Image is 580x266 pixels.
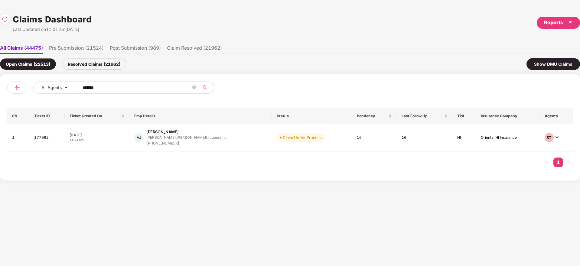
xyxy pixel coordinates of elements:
th: SN. [7,108,29,124]
td: HI [452,124,476,151]
div: Show DMU Claims [526,58,580,70]
div: ST [545,133,554,142]
span: caret-down [568,20,573,25]
div: [PERSON_NAME] [146,129,179,135]
button: left [541,158,551,167]
span: All Agents [41,84,62,91]
th: Emp Details [129,108,272,124]
h1: Claims Dashboard [13,13,92,26]
span: close-circle [192,85,196,91]
img: svg+xml;base64,PHN2ZyB4bWxucz0iaHR0cDovL3d3dy53My5vcmcvMjAwMC9zdmciIHdpZHRoPSIyNCIgaGVpZ2h0PSIyNC... [14,84,21,91]
li: Next Page [563,158,573,167]
div: Reports [544,19,573,26]
td: 16 [397,124,452,151]
li: 1 [553,158,563,167]
th: Pendency [352,108,397,124]
th: Status [272,108,352,124]
div: AJ [134,133,143,142]
td: Oriental HI Insurance [476,124,540,151]
td: 177962 [29,124,64,151]
div: 10:53 am [70,138,125,143]
button: right [563,158,573,167]
li: Previous Page [541,158,551,167]
div: [PERSON_NAME].[PERSON_NAME]@cuemath... [146,135,227,139]
div: Resolved Claims (21962) [62,58,126,70]
span: close-circle [192,85,196,89]
img: svg+xml;base64,PHN2ZyBpZD0iUmVsb2FkLTMyeDMyIiB4bWxucz0iaHR0cDovL3d3dy53My5vcmcvMjAwMC9zdmciIHdpZH... [2,16,8,22]
li: Claim Resolved (21962) [167,45,222,54]
th: Insurance Company [476,108,540,124]
div: Last Updated on 11:01 am[DATE] [13,26,92,33]
button: All Agentscaret-down [33,81,81,94]
li: Pre Submission (21524) [49,45,104,54]
th: Ticket Created On [65,108,130,124]
span: caret-down [64,85,68,90]
li: Post Submission (989) [110,45,161,54]
span: Ticket Created On [70,114,120,118]
th: TPA [452,108,476,124]
td: 16 [352,124,397,151]
span: down [555,135,559,139]
th: Agents [540,108,573,124]
div: [DATE] [70,132,125,138]
span: search [199,85,211,90]
span: left [544,160,548,164]
span: right [566,160,570,164]
div: [PHONE_NUMBER] [146,141,227,146]
a: 1 [553,158,563,167]
button: search [199,81,214,94]
td: 1 [7,124,29,151]
span: Last Follow Up [402,114,443,118]
div: Claim Under Process [283,135,322,141]
th: Last Follow Up [397,108,452,124]
span: Pendency [357,114,387,118]
th: Ticket ID [29,108,64,124]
